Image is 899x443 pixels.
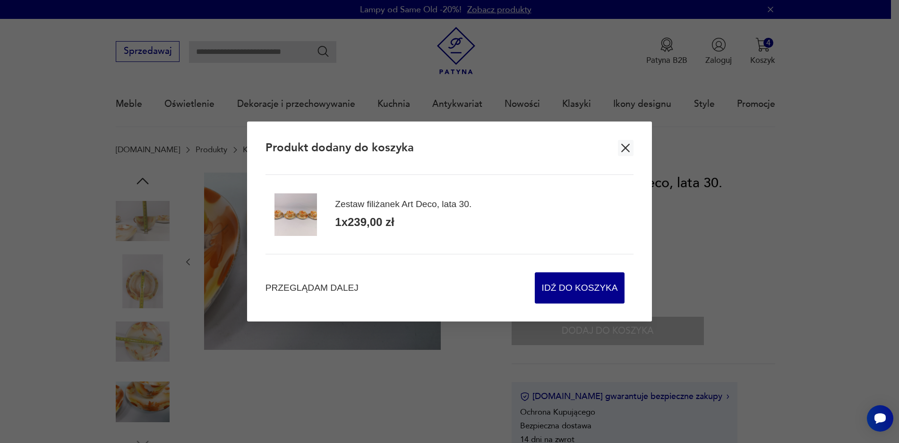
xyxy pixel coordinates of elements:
[335,199,471,209] div: Zestaw filiżanek Art Deco, lata 30.
[265,282,359,295] button: Przeglądam dalej
[867,405,893,432] iframe: Smartsupp widget button
[335,215,394,230] div: 1 x 239,00 zł
[265,140,414,156] h2: Produkt dodany do koszyka
[542,273,618,303] span: Idź do koszyka
[274,193,317,236] img: Zdjęcie produktu
[535,272,625,304] button: Idź do koszyka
